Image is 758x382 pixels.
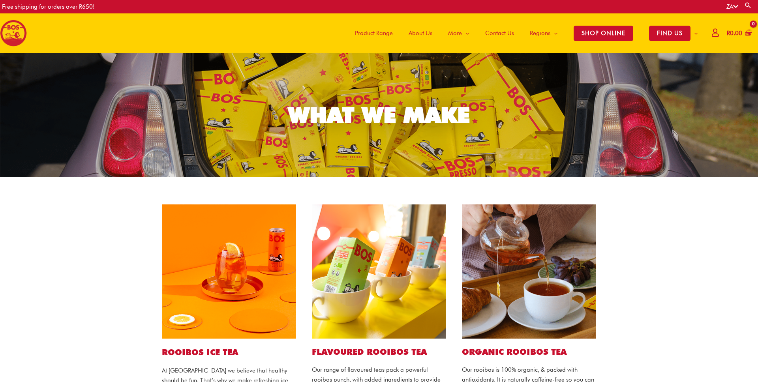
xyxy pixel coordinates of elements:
a: Search button [744,2,752,9]
a: Regions [522,13,566,53]
a: View Shopping Cart, empty [725,24,752,42]
a: Contact Us [477,13,522,53]
span: FIND US [649,26,690,41]
h1: ROOIBOS ICE TEA [162,346,296,358]
span: About Us [409,21,432,45]
span: SHOP ONLINE [574,26,633,41]
div: WHAT WE MAKE [288,104,470,126]
a: More [440,13,477,53]
span: R [727,30,730,37]
span: Regions [530,21,550,45]
span: More [448,21,462,45]
a: SHOP ONLINE [566,13,641,53]
bdi: 0.00 [727,30,742,37]
a: ZA [726,3,738,10]
a: About Us [401,13,440,53]
nav: Site Navigation [341,13,706,53]
span: Product Range [355,21,393,45]
img: bos tea bags website1 [462,204,596,339]
h2: Organic ROOIBOS TEA [462,346,596,357]
a: Product Range [347,13,401,53]
span: Contact Us [485,21,514,45]
h2: Flavoured ROOIBOS TEA [312,346,446,357]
